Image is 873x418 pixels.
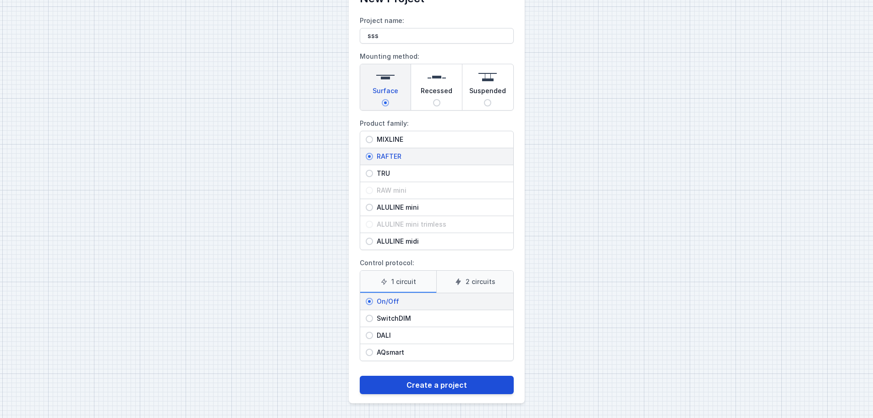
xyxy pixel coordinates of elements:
span: RAFTER [373,152,508,161]
span: TRU [373,169,508,178]
img: suspended.svg [478,68,497,86]
input: AQsmart [366,349,373,356]
label: 2 circuits [436,271,513,293]
img: recessed.svg [428,68,446,86]
input: SwitchDIM [366,315,373,322]
input: RAFTER [366,153,373,160]
input: Project name: [360,28,514,44]
label: Project name: [360,13,514,44]
label: 1 circuit [360,271,437,293]
span: Recessed [421,86,452,99]
span: SwitchDIM [373,314,508,323]
input: TRU [366,170,373,177]
button: Create a project [360,376,514,394]
label: Control protocol: [360,256,514,361]
input: Surface [382,99,389,106]
input: ALULINE midi [366,238,373,245]
label: Product family: [360,116,514,250]
input: Suspended [484,99,491,106]
span: ALULINE mini [373,203,508,212]
input: Recessed [433,99,440,106]
span: On/Off [373,297,508,306]
img: surface.svg [376,68,395,86]
span: AQsmart [373,348,508,357]
span: ALULINE midi [373,237,508,246]
span: DALI [373,331,508,340]
input: DALI [366,332,373,339]
span: Surface [373,86,398,99]
input: ALULINE mini [366,204,373,211]
input: On/Off [366,298,373,305]
span: Suspended [469,86,506,99]
label: Mounting method: [360,49,514,111]
span: MIXLINE [373,135,508,144]
input: MIXLINE [366,136,373,143]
